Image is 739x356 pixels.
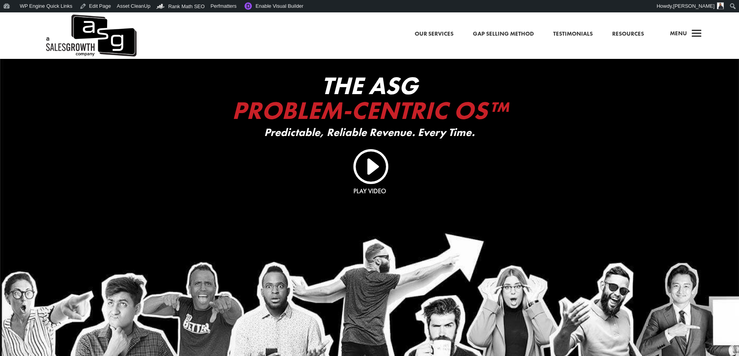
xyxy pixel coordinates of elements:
a: Our Services [415,29,453,39]
a: A Sales Growth Company Logo [45,12,137,59]
span: Menu [670,29,687,37]
a: I [351,147,388,184]
img: ASG Co. Logo [45,12,137,59]
a: Resources [612,29,644,39]
span: [PERSON_NAME] [673,3,715,9]
a: Gap Selling Method [473,29,534,39]
a: Testimonials [553,29,593,39]
span: Problem-Centric OS™ [232,95,507,126]
a: Play Video [353,187,386,195]
span: Rank Math SEO [168,3,205,9]
h2: The ASG [215,73,525,127]
span: a [689,26,704,42]
p: Predictable, Reliable Revenue. Every Time. [215,127,525,139]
